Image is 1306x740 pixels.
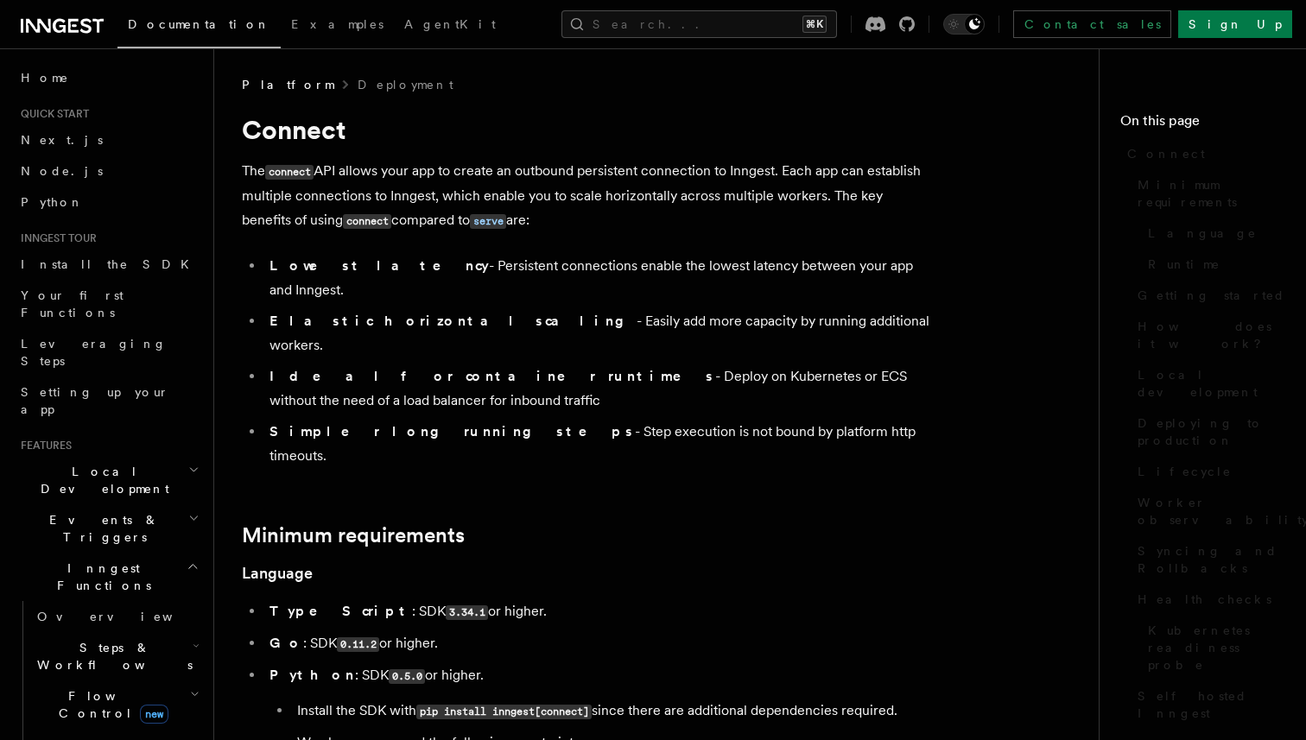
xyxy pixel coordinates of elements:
a: Minimum requirements [1131,169,1285,218]
a: Kubernetes readiness probe [1141,615,1285,680]
span: Node.js [21,164,103,178]
span: Local Development [14,463,188,497]
a: Overview [30,601,203,632]
a: serve [470,212,506,228]
a: Language [1141,218,1285,249]
a: Self hosted Inngest [1131,680,1285,729]
code: 0.5.0 [389,669,425,684]
button: Steps & Workflows [30,632,203,680]
strong: Elastic horizontal scaling [269,313,637,329]
span: AgentKit [404,17,496,31]
li: - Persistent connections enable the lowest latency between your app and Inngest. [264,254,933,302]
span: How does it work? [1138,318,1285,352]
span: Platform [242,76,333,93]
code: connect [265,165,314,180]
span: Inngest tour [14,231,97,245]
code: 0.11.2 [337,637,379,652]
h1: Connect [242,114,933,145]
li: - Step execution is not bound by platform http timeouts. [264,420,933,468]
button: Toggle dark mode [943,14,985,35]
a: Sign Up [1178,10,1292,38]
span: Local development [1138,366,1285,401]
span: Next.js [21,133,103,147]
a: Minimum requirements [242,523,465,547]
a: Setting up your app [14,376,203,425]
a: Runtime [1141,249,1285,280]
a: Lifecycle [1131,456,1285,487]
strong: Ideal for container runtimes [269,368,715,384]
span: Documentation [128,17,270,31]
a: Install the SDK [14,249,203,280]
span: Runtime [1148,256,1220,273]
button: Local Development [14,456,203,504]
a: Examples [281,5,394,47]
span: new [140,705,168,724]
button: Inngest Functions [14,553,203,601]
a: Getting started [1131,280,1285,311]
strong: Lowest latency [269,257,489,274]
code: 3.34.1 [446,605,488,620]
span: Deploying to production [1138,414,1285,449]
button: Events & Triggers [14,504,203,553]
span: Setting up your app [21,385,169,416]
a: Documentation [117,5,281,48]
a: Deploying to production [1131,408,1285,456]
a: Your first Functions [14,280,203,328]
span: Install the SDK [21,257,200,271]
a: Deployment [358,76,453,93]
span: Connect [1127,145,1205,162]
a: Local development [1131,359,1285,408]
span: Lifecycle [1138,463,1232,480]
strong: Go [269,635,303,651]
span: Features [14,439,72,452]
span: Overview [37,610,215,623]
a: Connect [1120,138,1285,169]
span: Kubernetes readiness probe [1148,622,1285,674]
strong: Simpler long running steps [269,423,635,440]
a: Language [242,561,313,585]
strong: TypeScript [269,603,412,619]
span: Quick start [14,107,89,121]
span: Python [21,195,84,209]
span: Leveraging Steps [21,337,167,368]
a: Next.js [14,124,203,155]
li: - Easily add more capacity by running additional workers. [264,309,933,357]
a: Worker observability [1131,487,1285,535]
a: Contact sales [1013,10,1171,38]
li: - Deploy on Kubernetes or ECS without the need of a load balancer for inbound traffic [264,364,933,413]
span: Inngest Functions [14,560,187,594]
a: Node.js [14,155,203,187]
code: pip install inngest[connect] [416,705,592,719]
span: Language [1148,225,1257,242]
span: Self hosted Inngest [1138,687,1285,722]
span: Health checks [1138,591,1271,608]
a: How does it work? [1131,311,1285,359]
kbd: ⌘K [802,16,827,33]
button: Search...⌘K [561,10,837,38]
p: The API allows your app to create an outbound persistent connection to Inngest. Each app can esta... [242,159,933,233]
h4: On this page [1120,111,1285,138]
strong: Python [269,667,355,683]
li: : SDK or higher. [264,631,933,656]
button: Flow Controlnew [30,680,203,729]
span: Events & Triggers [14,511,188,546]
code: serve [470,214,506,229]
span: Flow Control [30,687,190,722]
span: Examples [291,17,384,31]
a: Home [14,62,203,93]
code: connect [343,214,391,229]
a: Python [14,187,203,218]
a: Health checks [1131,584,1285,615]
span: Getting started [1138,287,1285,304]
span: Home [21,69,69,86]
span: Your first Functions [21,288,124,319]
li: Install the SDK with since there are additional dependencies required. [292,699,933,724]
a: AgentKit [394,5,506,47]
a: Leveraging Steps [14,328,203,376]
span: Steps & Workflows [30,639,193,674]
span: Minimum requirements [1138,176,1285,211]
span: Syncing and Rollbacks [1138,542,1285,577]
li: : SDK or higher. [264,599,933,624]
a: Syncing and Rollbacks [1131,535,1285,584]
